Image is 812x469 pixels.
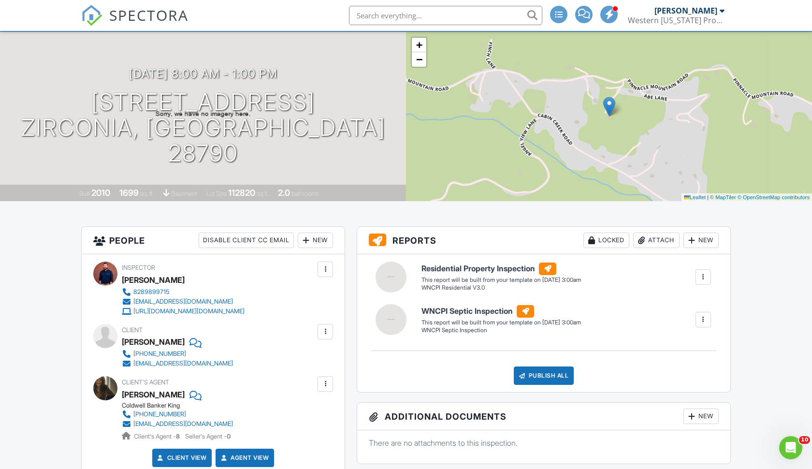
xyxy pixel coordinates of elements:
div: Disable Client CC Email [199,233,294,248]
a: © MapTiler [710,194,736,200]
a: [URL][DOMAIN_NAME][DOMAIN_NAME] [122,307,245,316]
span: Built [79,190,90,197]
h3: [DATE] 8:00 am - 1:00 pm [129,67,277,80]
img: Marker [603,97,615,117]
div: [EMAIL_ADDRESS][DOMAIN_NAME] [133,420,233,428]
span: Client [122,326,143,334]
img: The Best Home Inspection Software - Spectora [81,5,102,26]
strong: 8 [176,433,180,440]
div: [URL][DOMAIN_NAME][DOMAIN_NAME] [133,308,245,315]
a: [EMAIL_ADDRESS][DOMAIN_NAME] [122,359,233,368]
div: [EMAIL_ADDRESS][DOMAIN_NAME] [133,298,233,306]
div: Coldwell Banker King [122,402,241,410]
span: Lot Size [206,190,227,197]
input: Search everything... [349,6,542,25]
div: 8289899715 [133,288,169,296]
div: This report will be built from your template on [DATE] 3:00am [421,319,581,326]
div: [EMAIL_ADDRESS][DOMAIN_NAME] [133,360,233,367]
a: Zoom out [412,52,426,67]
iframe: Intercom live chat [779,436,802,459]
div: This report will be built from your template on [DATE] 3:00am [421,276,581,284]
span: sq. ft. [140,190,154,197]
strong: 0 [227,433,231,440]
div: WNCPI Septic Inspection [421,326,581,335]
div: [PERSON_NAME] [122,335,185,349]
div: 1699 [119,188,139,198]
a: Client View [156,453,207,463]
h3: People [82,227,345,254]
div: 2.0 [278,188,290,198]
span: Client's Agent [122,379,169,386]
a: [EMAIL_ADDRESS][DOMAIN_NAME] [122,297,245,307]
a: © OpenStreetMap contributors [738,194,810,200]
div: New [298,233,333,248]
h3: Reports [357,227,730,254]
span: 10 [799,436,810,444]
div: New [683,409,719,424]
div: Locked [583,233,629,248]
a: Zoom in [412,38,426,52]
h1: [STREET_ADDRESS] Zirconia, [GEOGRAPHIC_DATA] 28790 [15,89,391,166]
div: [PHONE_NUMBER] [133,350,186,358]
span: basement [171,190,197,197]
div: WNCPI Residential V3.0 [421,284,581,292]
div: [PERSON_NAME] [654,6,717,15]
span: sq.ft. [257,190,269,197]
a: [PERSON_NAME] [122,387,185,402]
span: | [707,194,709,200]
h3: Additional Documents [357,403,730,430]
a: [PHONE_NUMBER] [122,349,233,359]
div: 112820 [228,188,255,198]
a: SPECTORA [81,13,188,33]
div: New [683,233,719,248]
div: Publish All [514,366,574,385]
a: 8289899715 [122,287,245,297]
span: Client's Agent - [134,433,181,440]
span: SPECTORA [109,5,188,25]
a: [EMAIL_ADDRESS][DOMAIN_NAME] [122,419,233,429]
div: [PHONE_NUMBER] [133,410,186,418]
div: 2010 [91,188,110,198]
span: − [416,53,422,65]
div: Attach [633,233,680,248]
p: There are no attachments to this inspection. [369,438,719,448]
span: Inspector [122,264,155,271]
a: Agent View [219,453,269,463]
h6: Residential Property Inspection [421,263,581,275]
span: + [416,39,422,51]
h6: WNCPI Septic Inspection [421,305,581,318]
span: Seller's Agent - [185,433,231,440]
a: Leaflet [684,194,706,200]
a: [PHONE_NUMBER] [122,410,233,419]
span: bathrooms [291,190,319,197]
div: [PERSON_NAME] [122,273,185,287]
div: Western North Carolina Property Inspections LLC [628,15,725,25]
